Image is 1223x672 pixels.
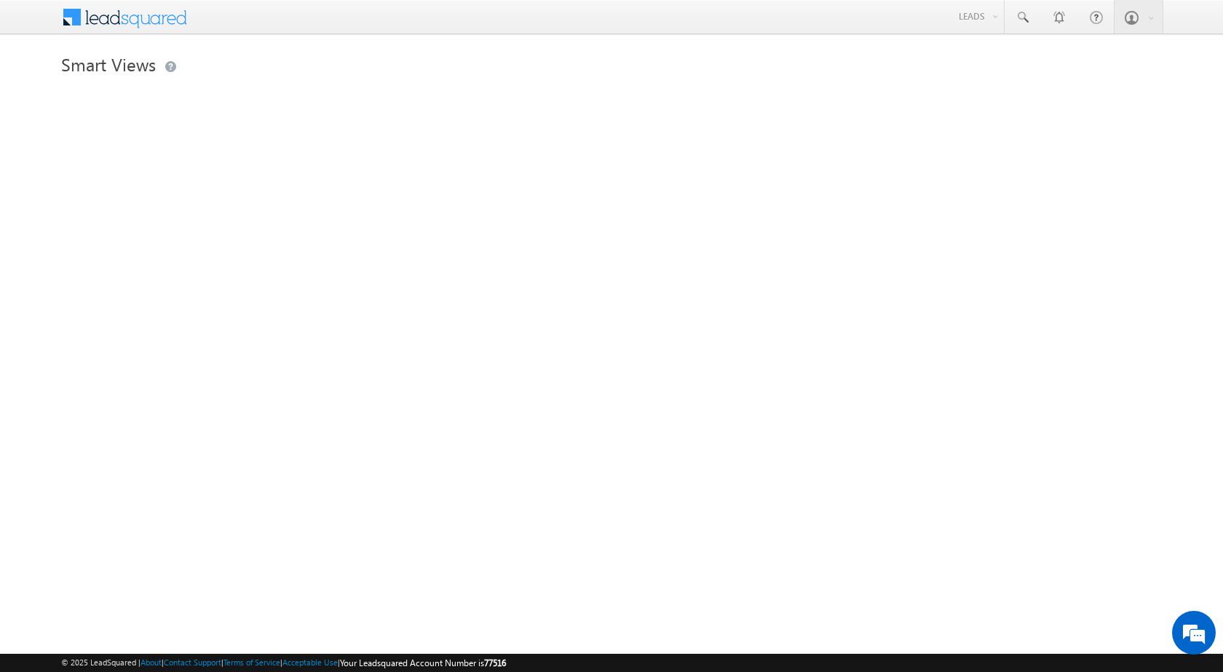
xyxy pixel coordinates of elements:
span: © 2025 LeadSquared | | | | | [61,656,506,670]
a: About [140,657,162,667]
span: Smart Views [61,52,156,76]
a: Contact Support [164,657,221,667]
a: Acceptable Use [282,657,338,667]
span: Your Leadsquared Account Number is [340,657,506,668]
a: Terms of Service [223,657,280,667]
span: 77516 [484,657,506,668]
